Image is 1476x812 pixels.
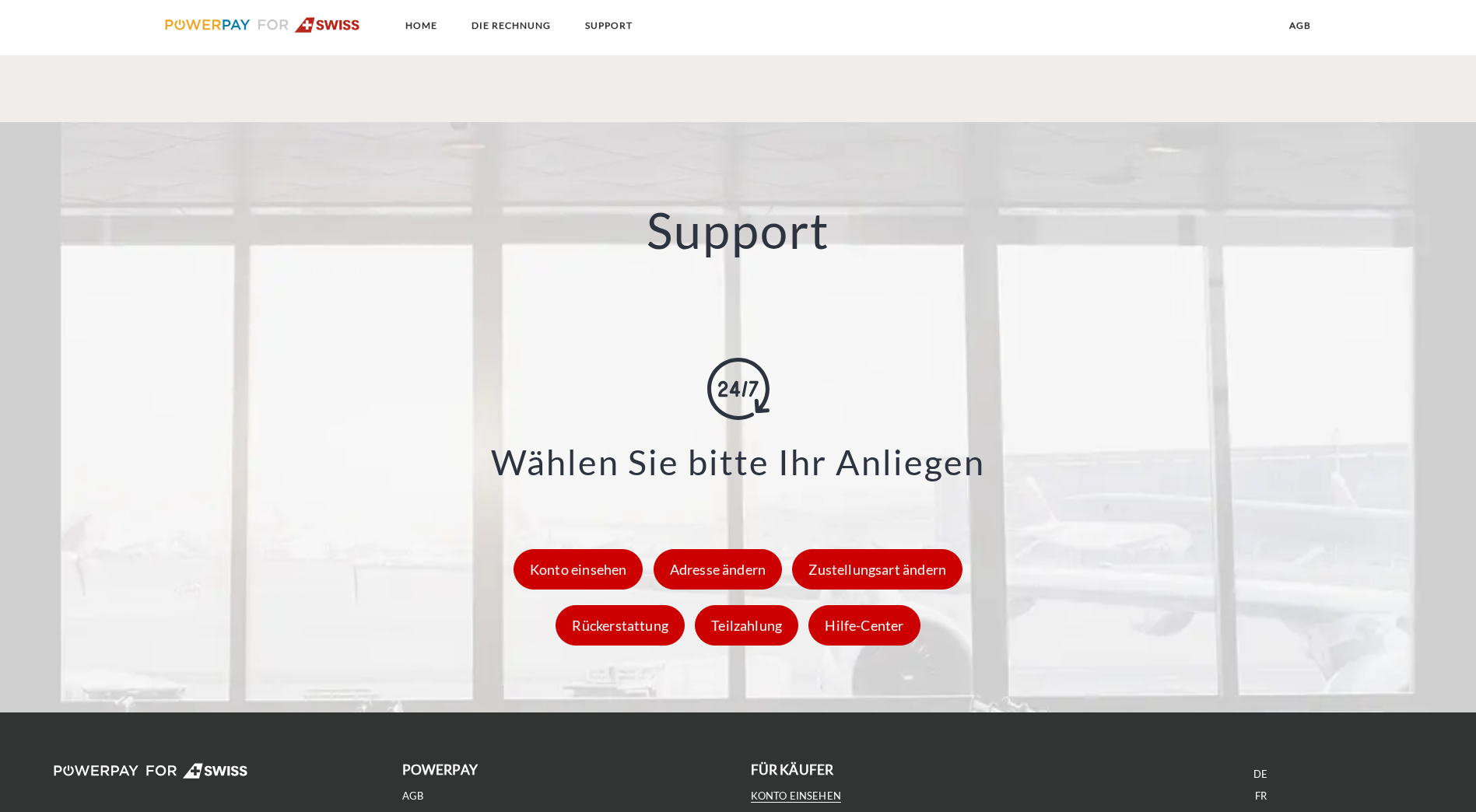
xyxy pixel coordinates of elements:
[572,12,646,40] a: SUPPORT
[751,789,842,803] a: Konto einsehen
[1253,768,1267,781] a: DE
[1276,12,1324,40] a: agb
[654,549,783,590] div: Adresse ändern
[510,561,647,578] a: Konto einsehen
[650,561,787,578] a: Adresse ändern
[1255,789,1267,803] a: FR
[691,617,802,634] a: Teilzahlung
[788,561,966,578] a: Zustellungsart ändern
[93,445,1383,480] h3: Wählen Sie bitte Ihr Anliegen
[707,358,770,420] img: online-shopping.svg
[458,12,564,40] a: DIE RECHNUNG
[751,761,834,778] b: FÜR KÄUFER
[805,617,924,634] a: Hilfe-Center
[74,200,1402,261] h2: Support
[695,605,798,646] div: Teilzahlung
[552,617,689,634] a: Rückerstattung
[556,605,685,646] div: Rückerstattung
[402,761,478,778] b: POWERPAY
[808,605,920,646] div: Hilfe-Center
[792,549,962,590] div: Zustellungsart ändern
[54,763,249,779] img: logo-swiss-white.svg
[402,789,424,803] a: agb
[165,17,360,33] img: logo-swiss.svg
[392,12,451,40] a: Home
[514,549,643,590] div: Konto einsehen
